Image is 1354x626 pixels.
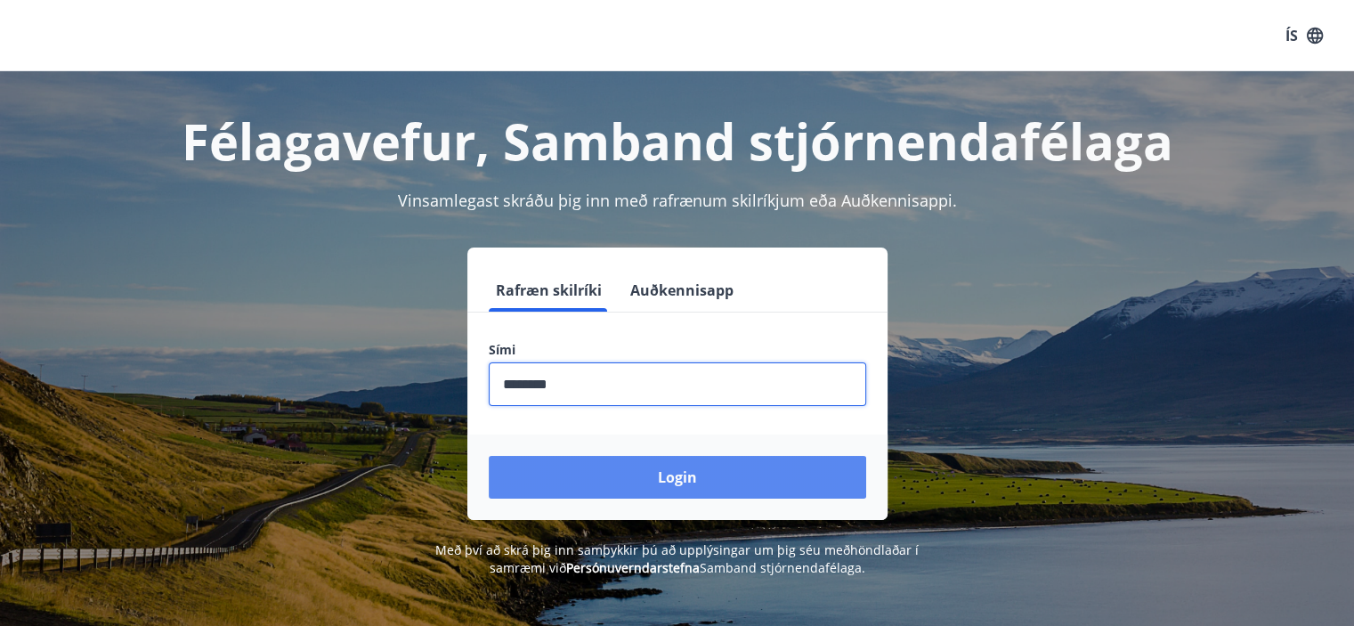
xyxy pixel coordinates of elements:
[398,190,957,211] span: Vinsamlegast skráðu þig inn með rafrænum skilríkjum eða Auðkennisappi.
[623,269,741,312] button: Auðkennisapp
[566,559,700,576] a: Persónuverndarstefna
[489,269,609,312] button: Rafræn skilríki
[489,341,866,359] label: Sími
[435,541,919,576] span: Með því að skrá þig inn samþykkir þú að upplýsingar um þig séu meðhöndlaðar í samræmi við Samband...
[58,107,1297,175] h1: Félagavefur, Samband stjórnendafélaga
[1276,20,1333,52] button: ÍS
[489,456,866,499] button: Login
